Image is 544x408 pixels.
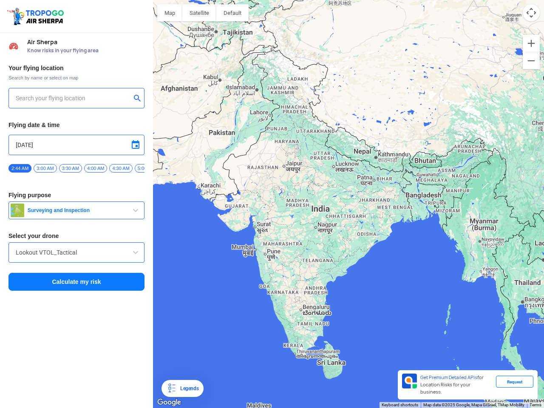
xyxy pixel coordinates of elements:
[417,374,496,396] div: for Location Risks for your business.
[8,41,19,51] img: Risk Scores
[177,383,198,394] div: Legends
[420,374,477,380] span: Get Premium Detailed APIs
[27,39,144,45] span: Air Sherpa
[8,74,144,81] span: Search by name or select on map
[84,164,107,173] span: 4:00 AM
[8,65,144,71] h3: Your flying location
[523,4,540,21] button: Map camera controls
[16,93,131,103] input: Search your flying location
[530,402,541,407] a: Terms
[34,164,57,173] span: 3:00 AM
[8,122,144,128] h3: Flying date & time
[523,52,540,69] button: Zoom out
[8,201,144,219] button: Surveying and Inspection
[24,207,130,214] span: Surveying and Inspection
[182,4,216,21] button: Show satellite imagery
[523,35,540,52] button: Zoom in
[423,402,524,407] span: Map data ©2025 Google, Mapa GISrael, TMap Mobility
[157,4,182,21] button: Show street map
[8,233,144,239] h3: Select your drone
[109,164,132,173] span: 4:30 AM
[496,376,533,388] div: Request
[167,383,177,394] img: Legends
[155,397,183,408] img: Google
[8,192,144,198] h3: Flying purpose
[8,164,31,173] span: 2:44 AM
[59,164,82,173] span: 3:30 AM
[27,47,144,54] span: Know risks in your flying area
[382,402,418,408] button: Keyboard shortcuts
[11,204,24,217] img: survey.png
[16,140,137,150] input: Select Date
[155,397,183,408] a: Open this area in Google Maps (opens a new window)
[6,6,67,26] img: ic_tgdronemaps.svg
[402,374,417,388] img: Premium APIs
[16,247,137,258] input: Search by name or Brand
[135,164,158,173] span: 5:00 AM
[8,273,144,291] button: Calculate my risk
